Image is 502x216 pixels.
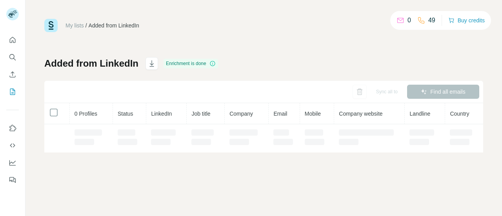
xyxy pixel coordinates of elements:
span: 0 Profiles [75,111,97,117]
span: Job title [191,111,210,117]
a: My lists [65,22,84,29]
button: Enrich CSV [6,67,19,82]
h1: Added from LinkedIn [44,57,138,70]
button: Quick start [6,33,19,47]
button: Buy credits [448,15,485,26]
span: Mobile [305,111,321,117]
span: Email [273,111,287,117]
span: Landline [409,111,430,117]
button: My lists [6,85,19,99]
button: Use Surfe API [6,138,19,152]
button: Dashboard [6,156,19,170]
div: Added from LinkedIn [89,22,139,29]
span: Company website [339,111,382,117]
button: Use Surfe on LinkedIn [6,121,19,135]
button: Search [6,50,19,64]
span: LinkedIn [151,111,172,117]
span: Country [450,111,469,117]
p: 49 [428,16,435,25]
img: Surfe Logo [44,19,58,32]
button: Feedback [6,173,19,187]
span: Company [229,111,253,117]
li: / [85,22,87,29]
span: Status [118,111,133,117]
div: Enrichment is done [164,59,218,68]
p: 0 [407,16,411,25]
